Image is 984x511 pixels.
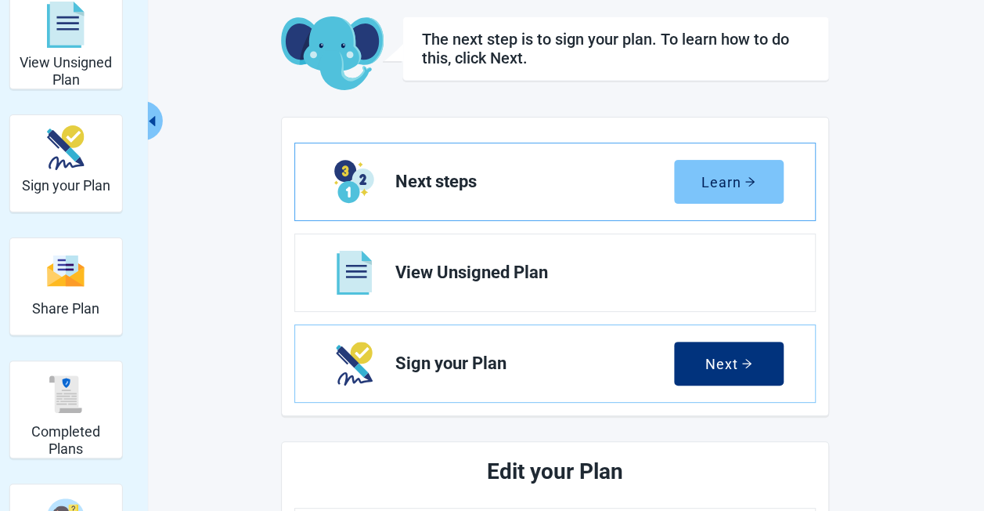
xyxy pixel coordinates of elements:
button: Collapse menu [143,101,163,140]
div: Share Plan [9,237,123,335]
span: View Unsigned Plan [395,263,771,282]
button: Learnarrow-right [674,160,784,204]
img: svg%3e [47,254,85,288]
img: svg%3e [47,2,85,49]
span: Next steps [395,172,674,191]
span: caret-left [145,114,160,129]
h2: Sign your Plan [22,177,110,194]
a: Learn Next steps section [295,143,815,220]
h2: Completed Plans [16,423,116,457]
h1: The next step is to sign your plan. To learn how to do this, click Next. [422,30,809,67]
div: Sign your Plan [9,114,123,212]
span: arrow-right [744,176,755,187]
span: arrow-right [741,358,752,369]
a: Next Sign your Plan section [295,325,815,402]
span: Sign your Plan [395,354,674,373]
h2: View Unsigned Plan [16,54,116,88]
button: Nextarrow-right [674,342,784,386]
img: Koda Elephant [281,16,384,92]
h2: Share Plan [32,300,99,317]
h2: Edit your Plan [353,455,757,489]
div: Completed Plans [9,361,123,458]
img: make_plan_official-CpYJDfBD.svg [47,125,85,170]
div: Next [705,356,752,371]
a: View View Unsigned Plan section [295,234,815,311]
div: Learn [701,174,755,190]
img: svg%3e [47,375,85,413]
